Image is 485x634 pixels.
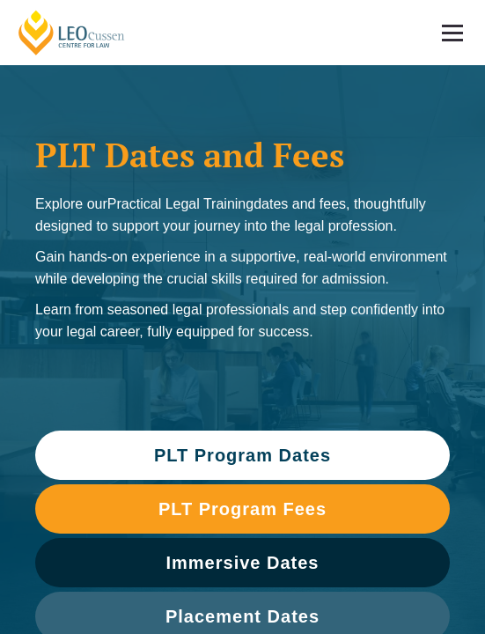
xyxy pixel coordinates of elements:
[35,538,450,587] a: Immersive Dates
[158,500,327,518] span: PLT Program Fees
[165,608,320,625] span: Placement Dates
[107,196,254,211] span: Practical Legal Training
[35,431,450,480] a: PLT Program Dates
[35,299,450,343] p: Learn from seasoned legal professionals and step confidently into your legal career, fully equipp...
[166,554,320,571] span: Immersive Dates
[35,193,450,237] p: Explore our dates and fees, thoughtfully designed to support your journey into the legal profession.
[35,136,450,175] h1: PLT Dates and Fees
[16,9,128,56] a: [PERSON_NAME] Centre for Law
[35,484,450,534] a: PLT Program Fees
[154,446,331,464] span: PLT Program Dates
[35,246,450,290] p: Gain hands-on experience in a supportive, real-world environment while developing the crucial ski...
